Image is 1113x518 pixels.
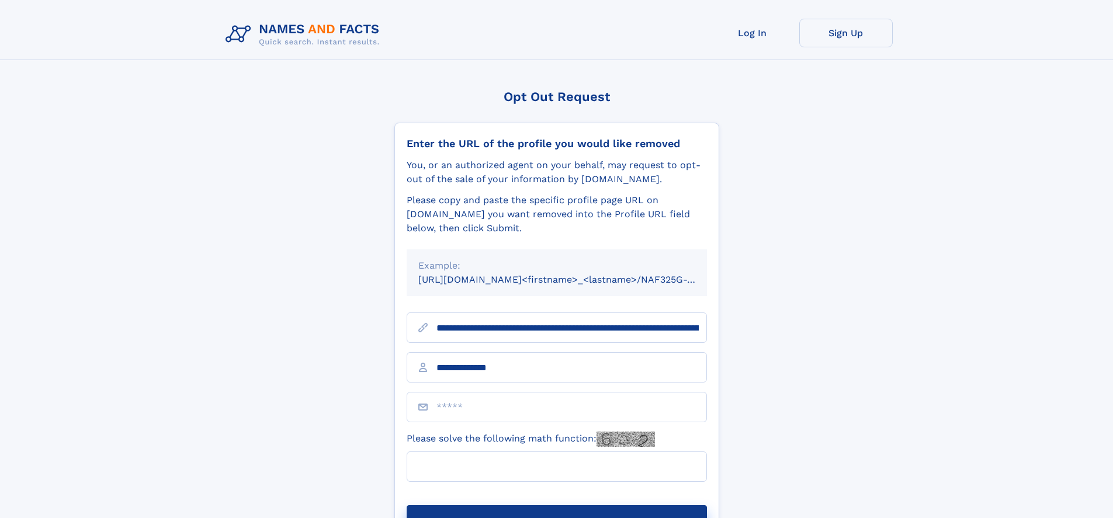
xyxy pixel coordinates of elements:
small: [URL][DOMAIN_NAME]<firstname>_<lastname>/NAF325G-xxxxxxxx [418,274,729,285]
div: You, or an authorized agent on your behalf, may request to opt-out of the sale of your informatio... [407,158,707,186]
div: Please copy and paste the specific profile page URL on [DOMAIN_NAME] you want removed into the Pr... [407,193,707,235]
img: Logo Names and Facts [221,19,389,50]
a: Sign Up [799,19,893,47]
div: Opt Out Request [394,89,719,104]
a: Log In [706,19,799,47]
label: Please solve the following math function: [407,432,655,447]
div: Example: [418,259,695,273]
div: Enter the URL of the profile you would like removed [407,137,707,150]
